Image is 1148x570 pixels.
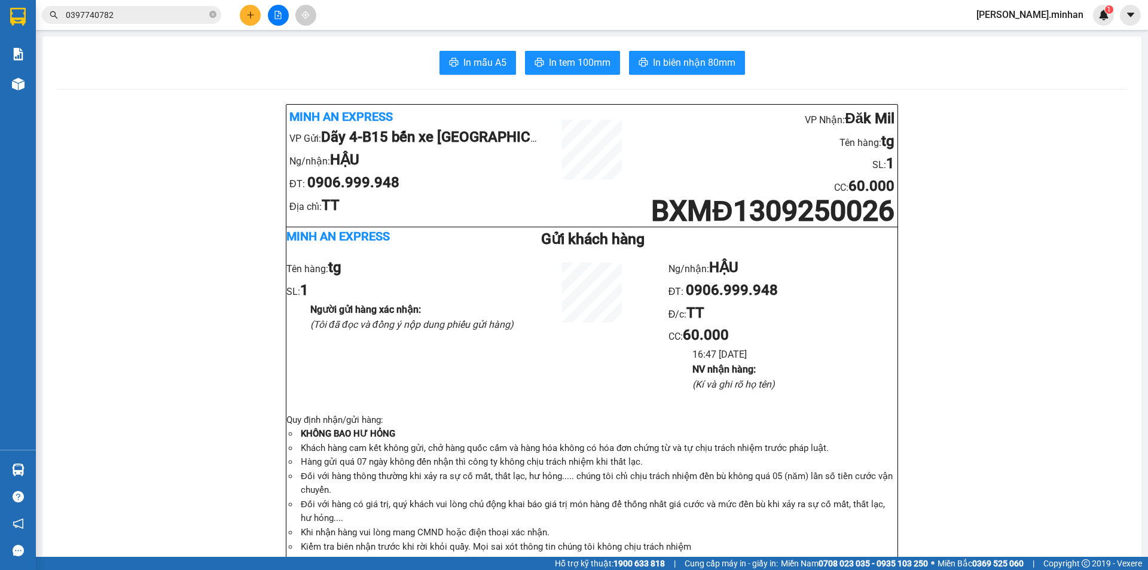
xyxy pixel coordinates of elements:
img: solution-icon [12,48,25,60]
li: Địa chỉ: [289,194,542,217]
h1: BXMĐ1309250026 [642,198,894,224]
b: Minh An Express [286,229,390,243]
li: Khách hàng cam kết không gửi, chở hàng quốc cấm và hàng hóa không có hóa đơn chứng từ và tự chịu ... [298,441,897,456]
button: printerIn mẫu A5 [439,51,516,75]
strong: 0708 023 035 - 0935 103 250 [819,559,928,568]
li: SL: [642,153,894,175]
li: VP Gửi: [289,126,542,149]
b: TT [322,197,340,214]
li: CC [642,175,894,198]
img: warehouse-icon [12,78,25,90]
b: Gửi khách hàng [541,230,645,248]
strong: KHÔNG BAO HƯ HỎNG [301,428,395,439]
b: Dãy 4-B15 bến xe [GEOGRAPHIC_DATA] [321,129,578,145]
b: 1 [300,282,309,298]
span: In mẫu A5 [463,55,506,70]
strong: 1900 633 818 [613,559,665,568]
li: Khi nhận hàng vui lòng mang CMND hoặc điện thoại xác nhận. [298,526,897,540]
div: Quy định nhận/gửi hàng : [286,413,897,554]
img: icon-new-feature [1098,10,1109,20]
li: Hàng gửi quá 07 ngày không đến nhận thì công ty không chịu trách nhiệm khi thất lạc. [298,455,897,470]
li: Ng/nhận: [668,257,897,279]
b: TT [686,304,704,321]
span: | [1033,557,1034,570]
li: ĐT: [668,279,897,302]
input: Tìm tên, số ĐT hoặc mã đơn [66,8,207,22]
button: plus [240,5,261,26]
li: ĐT: [289,172,542,194]
span: plus [246,11,255,19]
b: tg [881,133,894,150]
b: 60.000 [848,178,894,194]
span: printer [535,57,544,69]
span: printer [639,57,648,69]
button: printerIn biên nhận 80mm [629,51,745,75]
span: 1 [1107,5,1111,14]
li: Đối với hàng thông thường khi xảy ra sự cố mất, thất lạc, hư hỏng..... chúng tôi chỉ chịu trách n... [298,470,897,498]
span: : [846,182,894,193]
img: warehouse-icon [12,464,25,476]
span: notification [13,518,24,529]
strong: 0369 525 060 [972,559,1024,568]
b: 0906.999.948 [307,174,399,191]
li: Tên hàng: [286,257,515,279]
span: copyright [1082,559,1090,568]
li: Đ/c: [668,302,897,325]
b: HẬU [709,259,738,276]
b: NV nhận hàng : [692,364,756,375]
b: 1 [886,155,894,172]
button: file-add [268,5,289,26]
li: VP Nhận: [642,108,894,130]
ul: CC [668,257,897,392]
li: Tên hàng: [642,130,894,153]
span: message [13,545,24,556]
span: search [50,11,58,19]
span: Miền Nam [781,557,928,570]
b: Minh An Express [289,109,393,124]
span: In tem 100mm [549,55,610,70]
span: ⚪️ [931,561,935,566]
span: question-circle [13,491,24,502]
li: SL: [286,279,515,302]
span: In biên nhận 80mm [653,55,735,70]
button: aim [295,5,316,26]
li: Đối với hàng có giá trị, quý khách vui lòng chủ động khai báo giá trị món hàng để thống nhất giá ... [298,498,897,526]
span: | [674,557,676,570]
b: 0906.999.948 [686,282,778,298]
sup: 1 [1105,5,1113,14]
span: close-circle [209,10,216,21]
span: caret-down [1125,10,1136,20]
b: Đăk Mil [845,110,894,127]
b: 60.000 [683,327,729,343]
span: Miền Bắc [938,557,1024,570]
button: printerIn tem 100mm [525,51,620,75]
span: printer [449,57,459,69]
li: 16:47 [DATE] [692,347,897,362]
b: HẬU [330,151,359,168]
span: close-circle [209,11,216,18]
span: file-add [274,11,282,19]
span: aim [301,11,310,19]
li: Kiểm tra biên nhận trước khi rời khỏi quầy. Mọi sai xót thông tin chúng tôi không chịu trách nhiệm [298,540,897,554]
i: (Kí và ghi rõ họ tên) [692,379,775,390]
span: Cung cấp máy in - giấy in: [685,557,778,570]
img: logo-vxr [10,8,26,26]
span: [PERSON_NAME].minhan [967,7,1093,22]
i: (Tôi đã đọc và đồng ý nộp dung phiếu gửi hàng) [310,319,514,330]
b: Người gửi hàng xác nhận : [310,304,421,315]
span: : [680,331,729,342]
button: caret-down [1120,5,1141,26]
li: Ng/nhận: [289,149,542,172]
b: tg [328,259,341,276]
span: Hỗ trợ kỹ thuật: [555,557,665,570]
